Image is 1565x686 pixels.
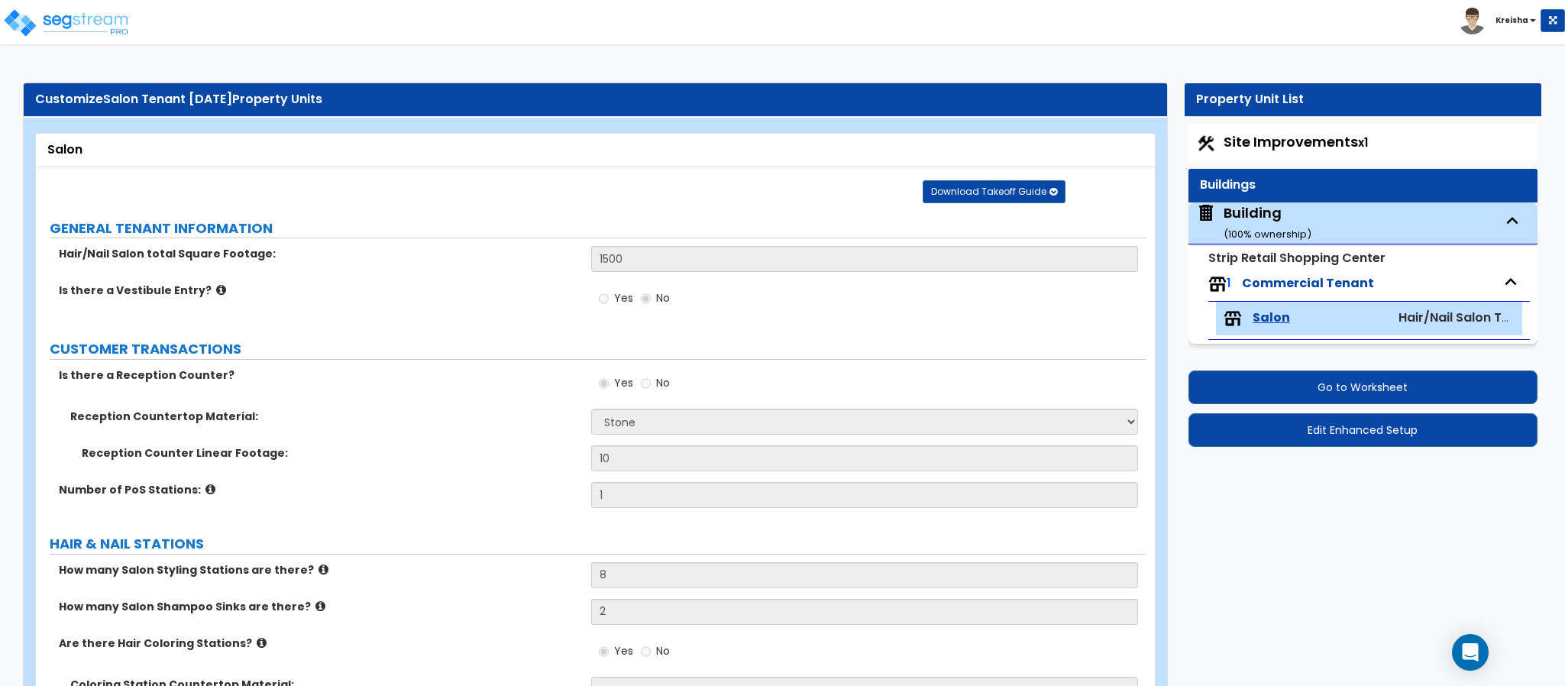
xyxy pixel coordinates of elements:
[1224,132,1368,151] span: Site Improvements
[1242,274,1374,292] span: Commercial Tenant
[205,484,215,495] i: click for more info!
[103,90,232,108] span: Salon Tenant [DATE]
[1398,309,1538,326] span: Hair/Nail Salon Tenant
[614,643,633,658] span: Yes
[59,599,580,614] label: How many Salon Shampoo Sinks are there?
[50,534,1146,554] label: HAIR & NAIL STATIONS
[47,141,1143,159] div: Salon
[641,375,651,392] input: No
[656,375,670,390] span: No
[931,185,1046,198] span: Download Takeoff Guide
[599,375,609,392] input: Yes
[1188,413,1538,447] button: Edit Enhanced Setup
[1224,203,1311,242] div: Building
[59,636,580,651] label: Are there Hair Coloring Stations?
[59,246,580,261] label: Hair/Nail Salon total Square Footage:
[59,283,580,298] label: Is there a Vestibule Entry?
[614,375,633,390] span: Yes
[1196,203,1216,223] img: building.svg
[318,564,328,575] i: click for more info!
[35,91,1156,108] div: Customize Property Units
[1224,227,1311,241] small: ( 100 % ownership)
[2,8,132,38] img: logo_pro_r.png
[1253,309,1290,327] span: Salon
[656,643,670,658] span: No
[1495,15,1528,26] b: Kreisha
[59,482,580,497] label: Number of PoS Stations:
[1459,8,1486,34] img: avatar.png
[641,643,651,660] input: No
[614,290,633,306] span: Yes
[1196,134,1216,154] img: Construction.png
[656,290,670,306] span: No
[50,218,1146,238] label: GENERAL TENANT INFORMATION
[599,290,609,307] input: Yes
[257,637,267,649] i: click for more info!
[70,409,580,424] label: Reception Countertop Material:
[1358,134,1368,150] small: x1
[1188,371,1538,404] button: Go to Worksheet
[1196,203,1311,242] span: Building
[923,180,1065,203] button: Download Takeoff Guide
[599,643,609,660] input: Yes
[216,284,226,296] i: click for more info!
[1227,274,1231,292] span: 1
[641,290,651,307] input: No
[315,600,325,612] i: click for more info!
[1196,91,1530,108] div: Property Unit List
[1224,309,1242,328] img: tenants.png
[1208,275,1227,293] img: tenants.png
[1200,176,1526,194] div: Buildings
[50,339,1146,359] label: CUSTOMER TRANSACTIONS
[82,445,580,461] label: Reception Counter Linear Footage:
[59,367,580,383] label: Is there a Reception Counter?
[1208,249,1386,267] small: Strip Retail Shopping Center
[59,562,580,578] label: How many Salon Styling Stations are there?
[1452,634,1489,671] div: Open Intercom Messenger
